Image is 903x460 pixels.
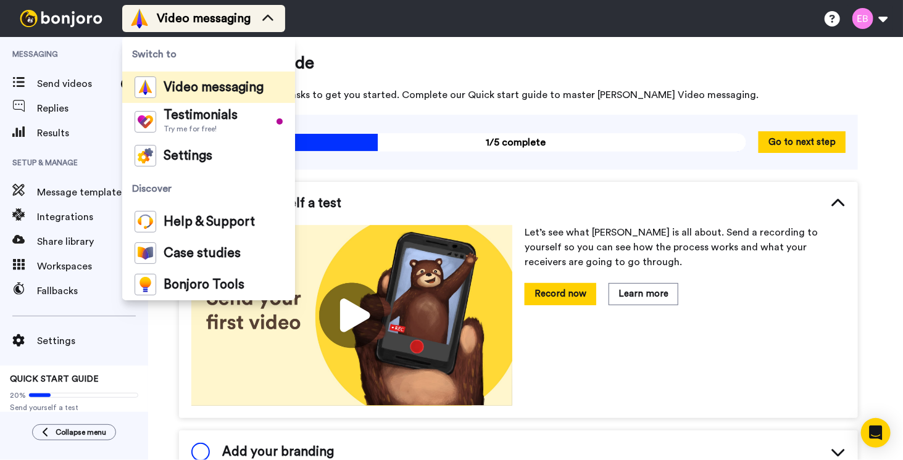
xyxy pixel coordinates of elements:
div: Open Intercom Messenger [861,418,891,448]
span: Discover [122,171,295,206]
span: Switch to [122,37,295,72]
img: settings-colored.svg [135,145,156,166]
span: Workspaces [37,259,148,274]
img: 178eb3909c0dc23ce44563bdb6dc2c11.jpg [191,225,512,406]
span: Video messaging [164,81,264,94]
span: Quick start guide [179,51,858,75]
span: Results [37,126,148,141]
span: Send yourself a test [10,403,138,413]
img: vm-color.svg [135,76,156,98]
img: bj-tools-colored.svg [135,274,156,295]
span: 1/5 complete [286,133,746,152]
span: Settings [37,334,148,348]
span: Replies [37,101,148,116]
span: Collapse menu [56,427,106,437]
span: Share library [37,234,148,249]
img: case-study-colored.svg [135,242,156,264]
span: Case studies [164,247,241,260]
button: Learn more [609,283,678,305]
a: Video messaging [122,72,295,103]
span: Testimonials [164,109,238,121]
button: Collapse menu [32,424,116,440]
span: Bonjoro Tools [164,279,244,291]
span: Settings [164,150,212,162]
a: Settings [122,140,295,171]
img: vm-color.svg [130,9,149,28]
span: Integrations [37,210,148,224]
span: Video messaging [157,10,251,27]
a: TestimonialsTry me for free! [122,103,295,140]
span: Send videos [37,76,116,91]
span: Fallbacks [37,284,148,298]
p: Let’s see what [PERSON_NAME] is all about. Send a recording to yourself so you can see how the pr... [525,225,846,269]
img: bj-logo-header-white.svg [15,10,107,27]
div: 3 [121,78,136,90]
button: Record now [525,283,596,305]
img: tm-color.svg [135,111,156,133]
span: 20% [10,390,26,400]
a: Bonjoro Tools [122,269,295,300]
a: Help & Support [122,206,295,237]
span: Try me for free! [164,124,238,134]
span: Help & Support [164,216,255,228]
img: help-and-support-colored.svg [135,211,156,232]
span: QUICK START GUIDE [10,375,99,384]
button: Go to next step [759,131,846,153]
span: Message template [37,185,125,200]
a: Case studies [122,237,295,269]
span: Here are some tips and tasks to get you started. Complete our Quick start guide to master [PERSON... [179,88,858,102]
